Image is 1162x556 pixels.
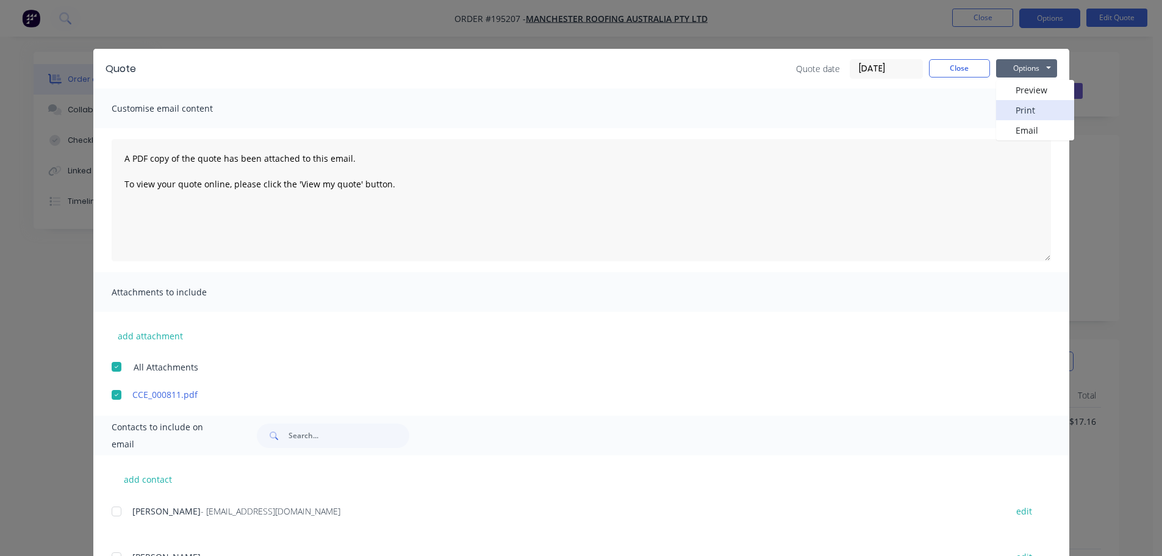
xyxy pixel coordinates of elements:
button: Options [996,59,1057,78]
button: add contact [112,470,185,488]
span: - [EMAIL_ADDRESS][DOMAIN_NAME] [201,505,340,517]
span: [PERSON_NAME] [132,505,201,517]
div: Quote [106,62,136,76]
button: Email [996,120,1074,140]
button: Preview [996,80,1074,100]
button: Print [996,100,1074,120]
button: add attachment [112,327,189,345]
button: edit [1009,503,1039,519]
span: Contacts to include on email [112,419,227,453]
span: Customise email content [112,100,246,117]
span: Attachments to include [112,284,246,301]
span: Quote date [796,62,840,75]
a: CCE_000811.pdf [132,388,994,401]
textarea: A PDF copy of the quote has been attached to this email. To view your quote online, please click ... [112,139,1051,261]
span: All Attachments [134,361,198,374]
button: Close [929,59,990,78]
input: Search... [289,424,409,448]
